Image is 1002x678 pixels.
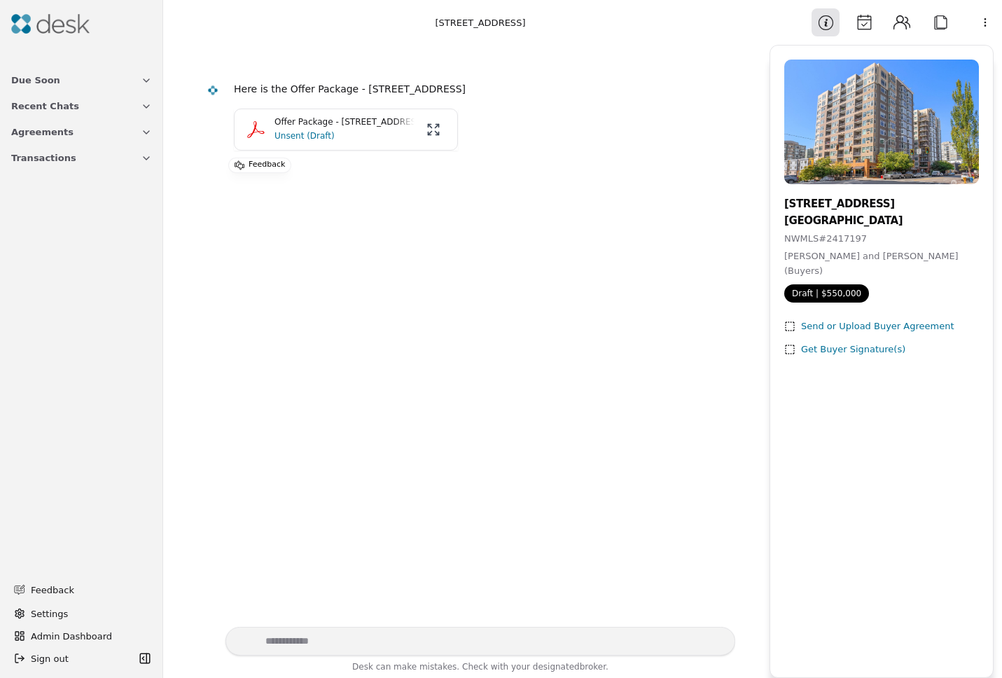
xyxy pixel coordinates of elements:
[31,607,68,621] span: Settings
[274,129,415,143] p: Unsent (Draft)
[3,145,160,171] button: Transactions
[31,629,149,644] span: Admin Dashboard
[784,60,979,184] img: Property
[8,647,135,670] button: Sign out
[436,15,526,30] div: [STREET_ADDRESS]
[801,343,905,357] div: Get Buyer Signature(s)
[234,81,724,97] div: Here is the Offer Package - [STREET_ADDRESS]
[6,577,152,602] button: Feedback
[249,158,285,172] p: Feedback
[11,125,74,139] span: Agreements
[225,660,735,678] div: Desk can make mistakes. Check with your broker.
[11,73,60,88] span: Due Soon
[533,662,580,672] span: designated
[784,195,979,212] div: [STREET_ADDRESS]
[234,109,458,151] button: Offer Package - [STREET_ADDRESS]Unsent (Draft)
[207,85,219,97] img: Desk
[784,284,869,303] span: Draft | $550,000
[801,319,954,334] div: Send or Upload Buyer Agreement
[11,99,79,113] span: Recent Chats
[3,67,160,93] button: Due Soon
[784,212,979,229] div: [GEOGRAPHIC_DATA]
[11,151,76,165] span: Transactions
[784,319,954,334] button: Send or Upload Buyer Agreement
[784,232,979,247] div: NWMLS # 2417197
[31,651,69,666] span: Sign out
[8,602,155,625] button: Settings
[31,583,144,597] span: Feedback
[3,93,160,119] button: Recent Chats
[225,627,735,656] textarea: Write your prompt here
[11,14,90,34] img: Desk
[3,119,160,145] button: Agreements
[8,625,155,647] button: Admin Dashboard
[784,251,959,276] span: [PERSON_NAME] and [PERSON_NAME] (Buyers)
[274,116,415,129] p: Offer Package - [STREET_ADDRESS]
